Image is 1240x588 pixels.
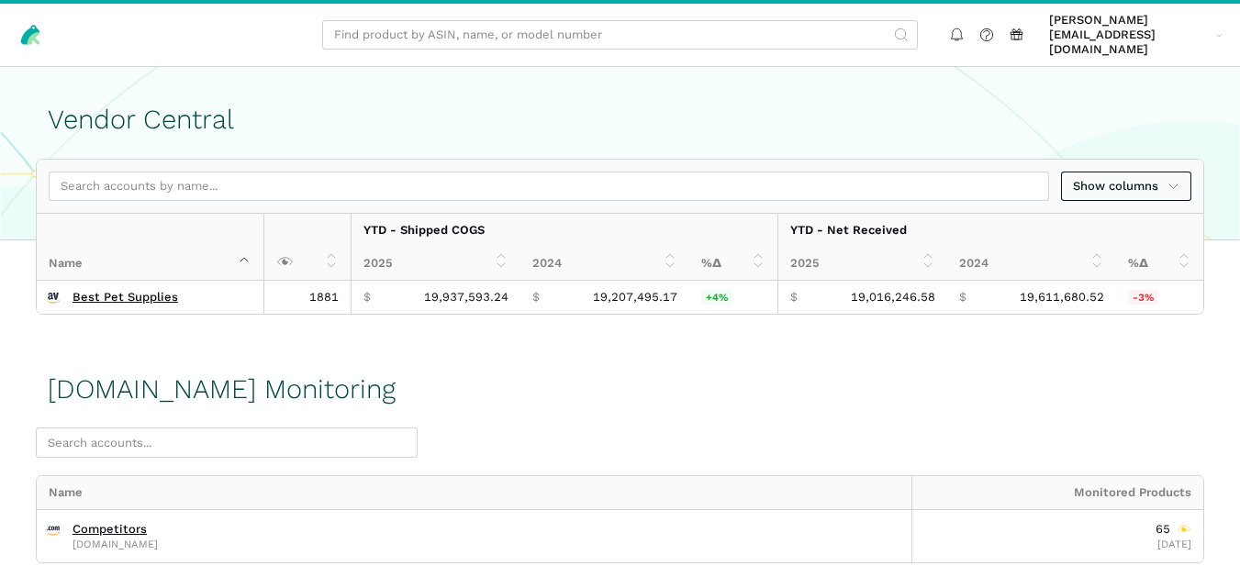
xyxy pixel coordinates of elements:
th: %Δ: activate to sort column ascending [689,247,777,280]
th: 2025: activate to sort column ascending [777,247,947,280]
h1: Vendor Central [48,105,1192,135]
span: 19,207,495.17 [593,290,677,305]
a: Competitors [73,522,147,537]
span: [PERSON_NAME][EMAIL_ADDRESS][DOMAIN_NAME] [1049,13,1210,58]
span: -3% [1128,290,1158,305]
strong: YTD - Net Received [790,223,907,237]
span: 19,611,680.52 [1020,290,1104,305]
span: $ [363,290,371,305]
td: -3.04% [1116,281,1203,314]
th: : activate to sort column ascending [263,214,351,280]
th: 2025: activate to sort column ascending [351,247,520,280]
a: Best Pet Supplies [73,290,178,305]
td: 3.80% [689,281,777,314]
span: $ [532,290,540,305]
span: $ [959,290,966,305]
h1: [DOMAIN_NAME] Monitoring [48,374,396,405]
td: 1881 [263,281,351,314]
th: Name : activate to sort column descending [37,214,263,280]
span: [DATE] [1157,538,1191,550]
span: +4% [701,290,732,305]
th: 2024: activate to sort column ascending [947,247,1116,280]
span: [DOMAIN_NAME] [73,539,158,549]
input: Search accounts by name... [49,172,1049,202]
span: 19,937,593.24 [424,290,508,305]
a: Show columns [1061,172,1191,202]
span: Show columns [1073,177,1179,195]
th: %Δ: activate to sort column ascending [1116,247,1203,280]
div: Monitored Products [911,476,1203,509]
input: Search accounts... [36,427,418,458]
div: Name [37,476,911,509]
strong: YTD - Shipped COGS [363,223,485,237]
div: 65 [1156,522,1191,537]
th: 2024: activate to sort column ascending [520,247,689,280]
a: [PERSON_NAME][EMAIL_ADDRESS][DOMAIN_NAME] [1044,10,1229,61]
span: $ [790,290,798,305]
input: Find product by ASIN, name, or model number [322,20,918,50]
span: 19,016,246.58 [851,290,935,305]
